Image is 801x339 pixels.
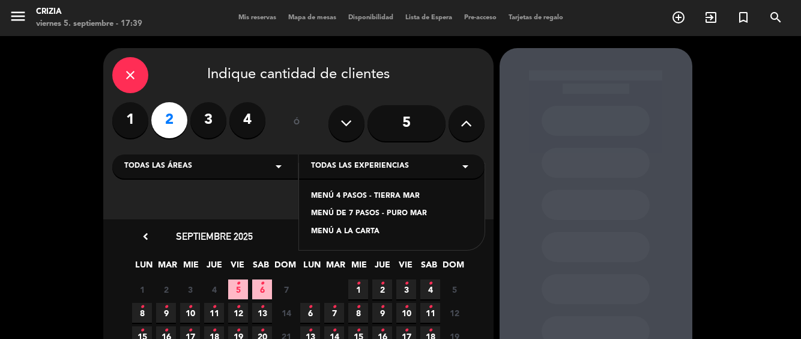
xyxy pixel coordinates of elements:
[311,226,473,238] div: MENÚ A LA CARTA
[282,14,342,21] span: Mapa de mesas
[271,159,286,174] i: arrow_drop_down
[123,68,138,82] i: close
[769,10,783,25] i: search
[380,274,384,293] i: •
[181,258,201,278] span: MIE
[190,102,226,138] label: 3
[36,6,142,18] div: Crizia
[236,274,240,293] i: •
[300,303,320,323] span: 6
[428,298,432,317] i: •
[704,10,718,25] i: exit_to_app
[372,258,392,278] span: JUE
[156,279,176,299] span: 2
[396,258,416,278] span: VIE
[671,10,686,25] i: add_circle_outline
[132,303,152,323] span: 8
[372,279,392,299] span: 2
[349,258,369,278] span: MIE
[229,102,265,138] label: 4
[311,191,473,203] div: MENÚ 4 PASOS - TIERRA MAR
[260,274,264,293] i: •
[9,7,27,25] i: menu
[311,208,473,220] div: MENÚ DE 7 PASOS - PURO MAR
[308,298,312,317] i: •
[302,258,322,278] span: LUN
[151,102,187,138] label: 2
[204,279,224,299] span: 4
[444,279,464,299] span: 5
[274,258,294,278] span: DOM
[404,274,408,293] i: •
[311,160,409,173] span: Todas las experiencias
[228,303,248,323] span: 12
[277,102,316,144] div: ó
[324,303,344,323] span: 7
[444,303,464,323] span: 12
[404,298,408,317] i: •
[342,14,399,21] span: Disponibilidad
[204,303,224,323] span: 11
[36,18,142,30] div: viernes 5. septiembre - 17:39
[232,14,282,21] span: Mis reservas
[503,14,569,21] span: Tarjetas de regalo
[180,279,200,299] span: 3
[380,298,384,317] i: •
[356,274,360,293] i: •
[420,303,440,323] span: 11
[396,279,416,299] span: 3
[156,303,176,323] span: 9
[348,279,368,299] span: 1
[419,258,439,278] span: SAB
[112,57,485,93] div: Indique cantidad de clientes
[180,303,200,323] span: 10
[372,303,392,323] span: 9
[443,258,462,278] span: DOM
[157,258,177,278] span: MAR
[228,279,248,299] span: 5
[9,7,27,29] button: menu
[458,14,503,21] span: Pre-acceso
[204,258,224,278] span: JUE
[228,258,247,278] span: VIE
[356,298,360,317] i: •
[428,274,432,293] i: •
[736,10,751,25] i: turned_in_not
[458,159,473,174] i: arrow_drop_down
[399,14,458,21] span: Lista de Espera
[348,303,368,323] span: 8
[260,298,264,317] i: •
[188,298,192,317] i: •
[212,298,216,317] i: •
[276,303,296,323] span: 14
[112,102,148,138] label: 1
[132,279,152,299] span: 1
[236,298,240,317] i: •
[276,279,296,299] span: 7
[252,279,272,299] span: 6
[420,279,440,299] span: 4
[124,160,192,173] span: Todas las áreas
[252,303,272,323] span: 13
[164,298,168,317] i: •
[176,230,253,242] span: septiembre 2025
[396,303,416,323] span: 10
[134,258,154,278] span: LUN
[139,230,152,243] i: chevron_left
[140,298,144,317] i: •
[325,258,345,278] span: MAR
[332,298,336,317] i: •
[251,258,271,278] span: SAB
